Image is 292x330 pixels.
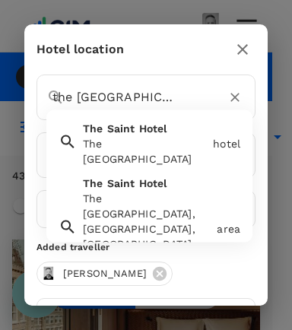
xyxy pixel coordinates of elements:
[217,221,240,236] div: area
[40,265,59,283] img: avatar-6729df502c626.jpeg
[83,191,211,282] div: The [GEOGRAPHIC_DATA], [GEOGRAPHIC_DATA], [GEOGRAPHIC_DATA], [GEOGRAPHIC_DATA], [GEOGRAPHIC_DATA]
[43,195,226,224] input: Search for a user
[54,267,156,281] span: [PERSON_NAME]
[139,122,167,135] span: Hotel
[213,136,240,151] div: hotel
[36,240,255,255] div: Added traveller
[107,177,135,189] span: Saint
[107,122,135,135] span: Saint
[83,136,207,167] div: The [GEOGRAPHIC_DATA]
[36,262,173,286] div: [PERSON_NAME]
[83,122,103,135] span: The
[83,177,103,189] span: The
[46,85,203,109] input: Search cities, hotels, work locations
[36,39,124,60] div: Hotel location
[139,177,167,189] span: Hotel
[244,96,247,99] button: Close
[224,87,246,108] button: Clear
